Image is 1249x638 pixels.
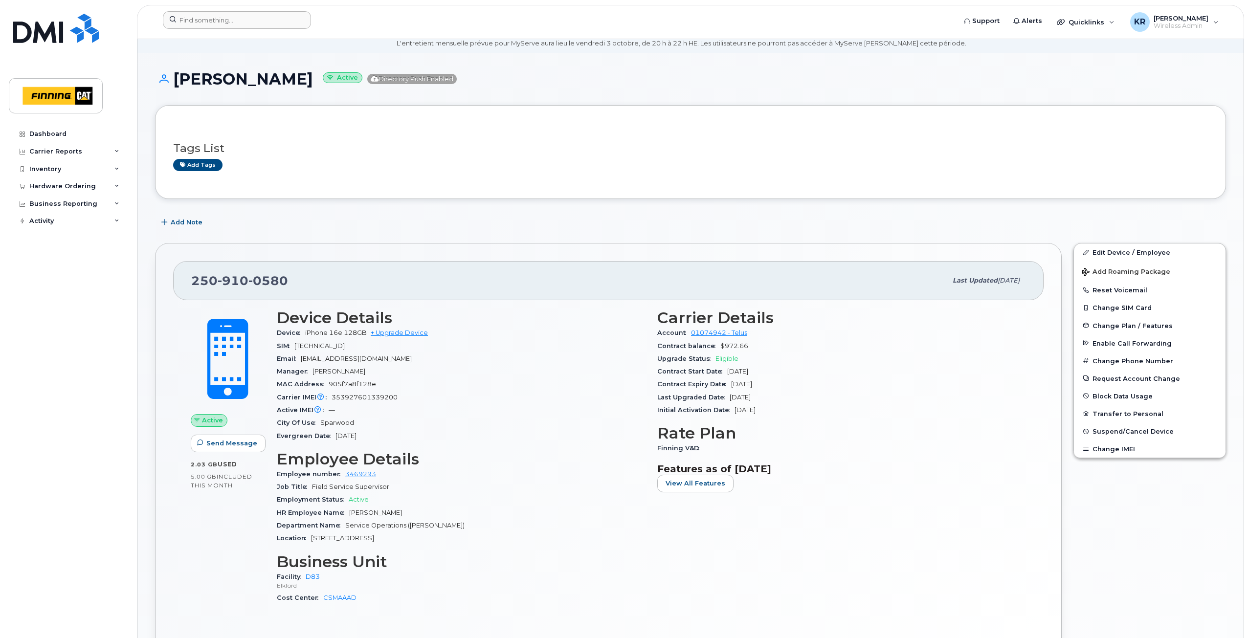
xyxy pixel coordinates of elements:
span: Sparwood [320,419,354,426]
span: $972.66 [720,342,748,350]
button: Enable Call Forwarding [1074,334,1226,352]
a: CSMAAAD [323,594,357,601]
span: Quicklinks [1069,18,1104,26]
a: Edit Device / Employee [1074,243,1226,261]
span: Add Note [171,218,202,227]
input: Find something... [163,11,311,29]
button: Send Message [191,435,266,452]
span: 910 [218,273,248,288]
span: Suspend/Cancel Device [1093,428,1174,435]
span: [DATE] [735,406,756,414]
span: [DATE] [730,394,751,401]
h1: [PERSON_NAME] [155,70,1226,88]
span: Carrier IMEI [277,394,332,401]
h3: Employee Details [277,450,646,468]
span: Contract Start Date [657,368,727,375]
span: Support [972,16,1000,26]
span: View All Features [666,479,725,488]
a: D83 [306,573,320,580]
span: City Of Use [277,419,320,426]
span: 250 [191,273,288,288]
button: View All Features [657,475,734,492]
span: 353927601339200 [332,394,398,401]
span: [DATE] [727,368,748,375]
h3: Features as of [DATE] [657,463,1026,475]
span: Directory Push Enabled [367,74,457,84]
span: 5.00 GB [191,473,217,480]
span: Cost Center [277,594,323,601]
span: Department Name [277,522,345,529]
a: Alerts [1006,11,1049,31]
button: Change Plan / Features [1074,317,1226,334]
span: [PERSON_NAME] [312,368,365,375]
span: [EMAIL_ADDRESS][DOMAIN_NAME] [301,355,412,362]
a: 3469293 [345,470,376,478]
span: Email [277,355,301,362]
span: Contract balance [657,342,720,350]
span: Employee number [277,470,345,478]
span: [DATE] [335,432,357,440]
span: — [329,406,335,414]
button: Change IMEI [1074,440,1226,458]
span: [DATE] [731,380,752,388]
span: Employment Status [277,496,349,503]
small: Active [323,72,362,84]
span: Wireless Admin [1154,22,1208,30]
span: 905f7a8f128e [329,380,376,388]
span: Manager [277,368,312,375]
span: iPhone 16e 128GB [305,329,367,336]
h3: Device Details [277,309,646,327]
span: Active [349,496,369,503]
button: Add Note [155,214,211,231]
span: Alerts [1022,16,1042,26]
span: Job Title [277,483,312,490]
span: MAC Address [277,380,329,388]
a: Add tags [173,159,223,171]
button: Reset Voicemail [1074,281,1226,299]
span: included this month [191,473,252,489]
span: used [218,461,237,468]
span: Active [202,416,223,425]
span: Upgrade Status [657,355,715,362]
span: KR [1134,16,1145,28]
a: Support [957,11,1006,31]
span: Active IMEI [277,406,329,414]
span: Evergreen Date [277,432,335,440]
span: Field Service Supervisor [312,483,389,490]
h3: Carrier Details [657,309,1026,327]
span: Initial Activation Date [657,406,735,414]
iframe: Messenger Launcher [1206,595,1242,631]
a: + Upgrade Device [371,329,428,336]
button: Block Data Usage [1074,387,1226,405]
button: Suspend/Cancel Device [1074,422,1226,440]
a: 01074942 - Telus [691,329,747,336]
div: Quicklinks [1050,12,1121,32]
span: [DATE] [998,277,1020,284]
span: Change Plan / Features [1093,322,1173,329]
h3: Business Unit [277,553,646,571]
span: Device [277,329,305,336]
h3: Rate Plan [657,424,1026,442]
span: Last Upgraded Date [657,394,730,401]
button: Request Account Change [1074,370,1226,387]
span: [STREET_ADDRESS] [311,534,374,542]
span: SIM [277,342,294,350]
span: Last updated [953,277,998,284]
p: Elkford [277,581,646,590]
span: HR Employee Name [277,509,349,516]
span: 2.03 GB [191,461,218,468]
span: Location [277,534,311,542]
div: Kristie Reil [1123,12,1226,32]
span: Facility [277,573,306,580]
span: Account [657,329,691,336]
span: [PERSON_NAME] [349,509,402,516]
button: Transfer to Personal [1074,405,1226,422]
span: 0580 [248,273,288,288]
span: Contract Expiry Date [657,380,731,388]
span: [TECHNICAL_ID] [294,342,345,350]
span: Service Operations ([PERSON_NAME]) [345,522,465,529]
span: [PERSON_NAME] [1154,14,1208,22]
span: Send Message [206,439,257,448]
span: Finning V&D [657,444,704,452]
button: Change Phone Number [1074,352,1226,370]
